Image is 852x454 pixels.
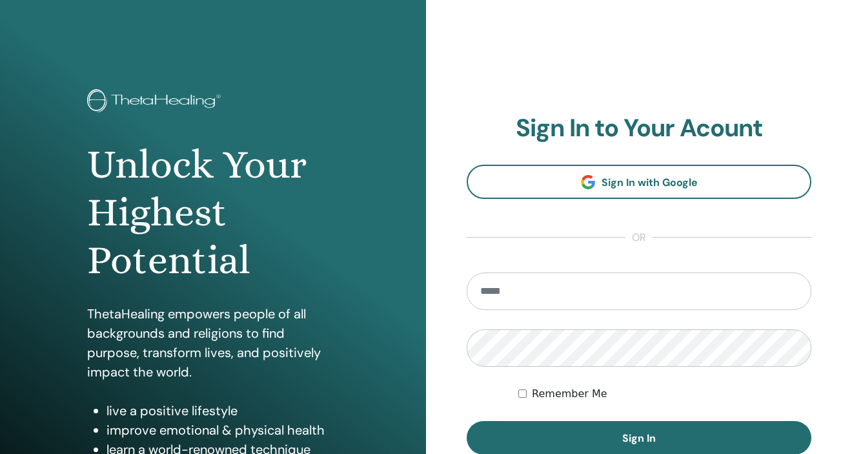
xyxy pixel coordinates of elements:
div: Keep me authenticated indefinitely or until I manually logout [518,386,811,402]
h2: Sign In to Your Acount [467,114,811,143]
span: Sign In with Google [602,176,698,189]
span: Sign In [622,431,656,445]
span: or [625,230,653,245]
a: Sign In with Google [467,165,811,199]
li: improve emotional & physical health [107,420,339,440]
h1: Unlock Your Highest Potential [87,141,339,285]
label: Remember Me [532,386,607,402]
li: live a positive lifestyle [107,401,339,420]
p: ThetaHealing empowers people of all backgrounds and religions to find purpose, transform lives, a... [87,304,339,382]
